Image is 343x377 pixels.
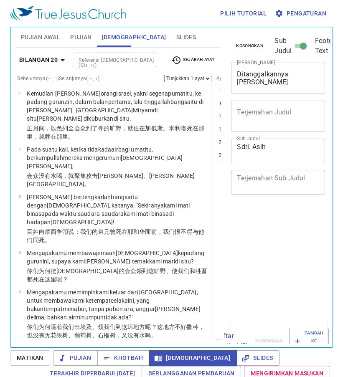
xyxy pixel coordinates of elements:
iframe: from-child [228,203,307,316]
span: Footer Text [315,36,334,56]
wh4057: Zin [27,99,203,122]
button: Pilih tutorial [217,6,270,21]
wh5971: itu di [PERSON_NAME] [27,99,203,122]
b: Bilangan 20 [19,55,58,65]
wh4725: celaka [27,297,200,321]
wh3427: bangsa [27,99,203,122]
p: 会众 [27,172,208,188]
span: 5 [18,289,20,294]
button: Sejarah Ayat [166,54,219,66]
span: Slides [176,32,196,43]
wh5973: [DEMOGRAPHIC_DATA] [27,202,190,225]
wh7223: 月 [27,125,204,140]
wh4872: 争闹 [27,228,204,243]
wh1121: 到了 [27,125,204,140]
span: Pujian [60,353,91,363]
wh8033: [PERSON_NAME] dikuburkan [37,115,131,122]
wh2320: pertama [27,99,203,122]
wh935: orang [27,90,203,122]
p: 百姓 [27,228,208,244]
span: Matikan [17,353,43,363]
wh5712: 众 [27,125,204,140]
wh5712: 没有水 [27,172,195,187]
p: 你们为何逼着我们出 [27,323,208,339]
button: Pujian [53,350,98,366]
wh6946: . [GEOGRAPHIC_DATA] [27,107,158,122]
wh3068: ! [113,219,114,225]
span: Sub Judul [274,36,292,56]
wh2233: , tanpa pohon ara [27,306,200,321]
wh1165: kami mati [149,258,194,265]
div: Daftar Khotbah(0)KosongkanTambah ke Daftar [231,319,327,362]
p: Kemudian [PERSON_NAME] [27,89,208,123]
button: Kosongkan [231,41,268,51]
button: [DEMOGRAPHIC_DATA] [149,350,237,366]
span: Pujian [70,32,91,43]
wh3478: 全会 [27,125,204,140]
wh4325: minumpun [75,314,133,321]
wh935: jemaah [27,250,204,265]
wh4725: menabur [27,306,200,321]
wh6912: 那里。 [56,133,74,140]
wh4325: bagi umat [27,146,183,170]
img: True Jesus Church [10,6,126,21]
wh4191: di situ [175,258,194,265]
wh4100: kamu memimpin [27,289,200,321]
wh935: kami ke [27,297,200,321]
wh4100: kamu membawa [27,250,204,265]
span: Sejarah Ayat [171,55,214,65]
wh3863: kami mati binasa [27,202,190,225]
wh8354: tidak ada [104,314,133,321]
p: Daftar Khotbah ( 0 ) [215,331,249,351]
wh7451: ini [27,297,200,321]
wh4872: [PERSON_NAME] [27,163,74,170]
span: 1 [18,91,20,95]
wh935: 我们到这坏 [27,324,204,339]
wh3808: ada [27,146,183,170]
wh935: 寻 [27,125,204,140]
wh5971: 向 [27,228,204,243]
p: Pada suatu kali, ketika tidak [27,145,208,170]
wh4714: 、领 [27,324,204,339]
wh6790: 的旷野 [27,125,204,140]
wh2088: , supaya kami [49,258,194,265]
wh1478: pada waktu saudara-saudara [27,210,174,225]
wh1165: 都死 [27,276,68,283]
wh2320: 间，以色列 [27,125,204,140]
p: Mengapa [27,288,208,321]
wh587: [PERSON_NAME] ternak [85,258,194,265]
input: Type Bible Reference [75,55,140,65]
span: Tambah ke Daftar [295,329,323,352]
wh8384: 、葡萄树 [68,332,157,339]
span: Pilih tutorial [220,8,267,19]
wh559: 摩西 [27,228,204,243]
button: Pengaturan [273,6,330,21]
span: Pengaturan [277,8,326,19]
p: Mengapa [27,249,208,266]
wh8033: ? [191,258,194,265]
wh3808: tempat [27,306,200,321]
wh7416: , bahkan air [44,314,133,321]
wh8033: . [130,115,131,122]
label: Ayat [215,76,227,81]
span: 2 [18,147,20,151]
wh6950: mereka mengerumuni [27,154,183,170]
wh5927: kami keluar dari [GEOGRAPHIC_DATA] [27,289,200,321]
wh559: ：我们的弟兄 [27,228,204,243]
wh6440: [DEMOGRAPHIC_DATA] [51,219,114,225]
wh175: , [72,163,74,170]
button: Tambah ke Daftar [289,328,329,354]
wh251: 曾死在 [27,228,204,243]
button: Slides [236,350,279,366]
wh4191: 在这里呢？ [39,276,69,283]
wh413: tempat [27,297,200,321]
wh559: : "Sekiranya [27,202,190,225]
wh2088: , yang bukan [27,297,200,321]
wh5712: itu, berkumpullah [27,146,183,170]
wh1478: 。 [45,237,51,243]
span: Kosongkan [236,42,263,50]
span: 3 [18,194,20,199]
p: 你们为何把[DEMOGRAPHIC_DATA] [27,267,208,283]
wh6951: [DEMOGRAPHIC_DATA] [27,250,204,265]
wh7416: ，又没有水 [116,332,157,339]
